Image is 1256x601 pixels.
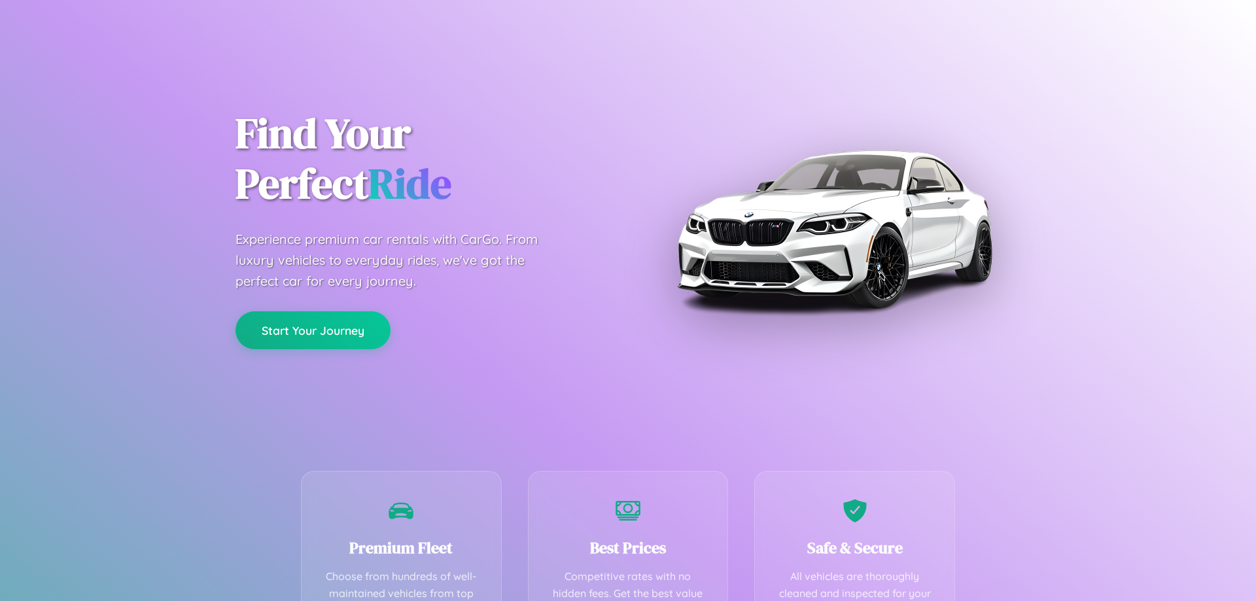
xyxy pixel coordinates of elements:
[671,65,998,392] img: Premium BMW car rental vehicle
[235,311,391,349] button: Start Your Journey
[775,537,935,558] h3: Safe & Secure
[368,155,451,212] span: Ride
[235,109,608,209] h1: Find Your Perfect
[235,229,563,292] p: Experience premium car rentals with CarGo. From luxury vehicles to everyday rides, we've got the ...
[548,537,708,558] h3: Best Prices
[321,537,481,558] h3: Premium Fleet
